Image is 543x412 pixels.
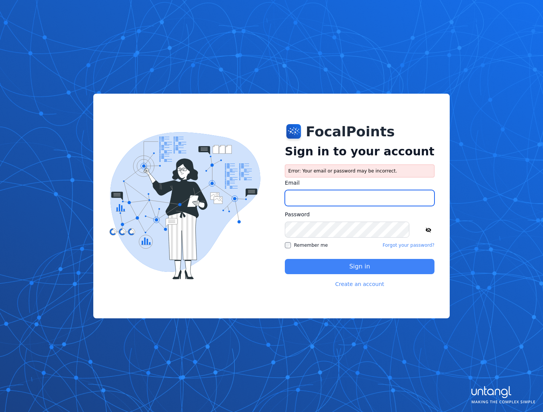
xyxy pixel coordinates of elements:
[285,211,434,219] label: Password
[285,242,291,248] input: Remember me
[383,242,434,248] a: Forgot your password?
[285,179,434,187] label: Email
[285,242,328,248] label: Remember me
[335,280,384,288] a: Create an account
[285,145,434,158] h2: Sign in to your account
[285,259,434,274] button: Sign in
[306,124,395,139] h1: FocalPoints
[285,164,434,177] div: Error: Your email or password may be incorrect.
